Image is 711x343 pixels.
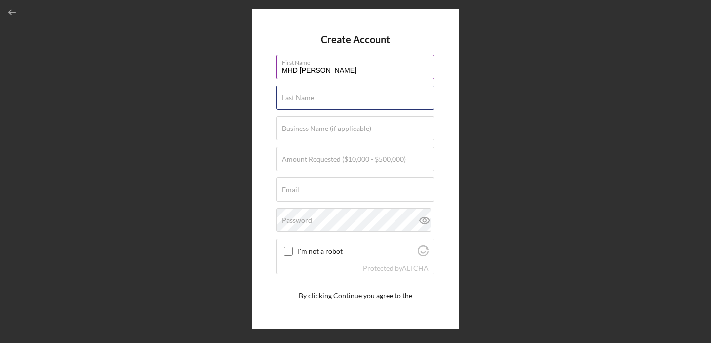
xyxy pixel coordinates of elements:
[282,94,314,102] label: Last Name
[363,264,429,272] div: Protected by
[282,155,406,163] label: Amount Requested ($10,000 - $500,000)
[360,302,404,311] a: Privacy Policy
[282,125,371,132] label: Business Name (if applicable)
[282,55,434,66] label: First Name
[321,34,390,45] h4: Create Account
[418,249,429,257] a: Visit Altcha.org
[299,290,412,312] p: By clicking Continue you agree to the and
[282,186,299,194] label: Email
[282,216,312,224] label: Password
[298,247,415,255] label: I'm not a robot
[402,264,429,272] a: Visit Altcha.org
[308,302,347,311] a: Terms of Use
